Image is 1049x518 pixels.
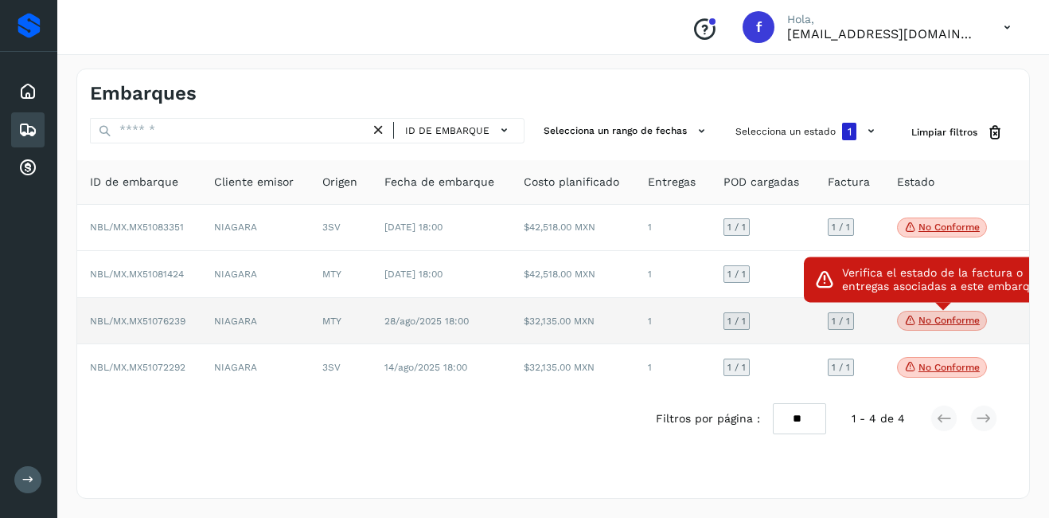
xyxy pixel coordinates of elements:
span: 1 - 4 de 4 [852,410,905,427]
span: [DATE] 18:00 [384,269,443,280]
span: Entregas [648,174,696,190]
div: Cuentas por cobrar [11,151,45,186]
td: MTY [310,298,372,345]
span: 1 / 1 [832,363,850,372]
span: Limpiar filtros [911,125,977,139]
p: No conforme [918,222,980,233]
span: Fecha de embarque [384,174,494,190]
td: $42,518.00 MXN [511,205,635,252]
span: 1 / 1 [727,269,746,279]
span: NBL/MX.MX51072292 [90,362,185,373]
td: 1 [635,298,711,345]
h4: Embarques [90,82,197,105]
span: 1 / 1 [727,363,746,372]
span: ID de embarque [90,174,178,190]
span: Estado [897,174,934,190]
td: NIAGARA [201,298,310,345]
div: Inicio [11,74,45,109]
span: 14/ago/2025 18:00 [384,362,467,373]
td: 1 [635,344,711,390]
span: 1 [848,126,852,137]
button: Selecciona un estado1 [729,118,886,145]
span: 1 / 1 [832,222,850,232]
span: Factura [828,174,870,190]
span: [DATE] 18:00 [384,222,443,233]
span: NBL/MX.MX51076239 [90,316,185,327]
p: facturacion@protransport.com.mx [787,26,978,41]
span: Filtros por página : [656,410,760,427]
button: Selecciona un rango de fechas [537,118,716,144]
span: 28/ago/2025 18:00 [384,316,469,327]
td: 3SV [310,344,372,390]
span: Origen [322,174,357,190]
td: 1 [635,205,711,252]
p: No conforme [918,362,980,373]
td: NIAGARA [201,251,310,298]
div: Embarques [11,112,45,147]
span: 1 / 1 [727,316,746,326]
p: Hola, [787,13,978,26]
span: NBL/MX.MX51083351 [90,222,184,233]
span: Cliente emisor [214,174,294,190]
span: Costo planificado [524,174,619,190]
td: 1 [635,251,711,298]
td: 3SV [310,205,372,252]
span: POD cargadas [723,174,799,190]
span: 1 / 1 [727,222,746,232]
td: NIAGARA [201,344,310,390]
p: No conforme [918,315,980,326]
button: ID de embarque [400,119,517,142]
span: 1 / 1 [832,316,850,326]
td: $32,135.00 MXN [511,344,635,390]
td: NIAGARA [201,205,310,252]
span: ID de embarque [405,124,489,138]
td: $32,135.00 MXN [511,298,635,345]
span: NBL/MX.MX51081424 [90,269,184,280]
button: Limpiar filtros [899,118,1016,147]
td: MTY [310,251,372,298]
td: $42,518.00 MXN [511,251,635,298]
